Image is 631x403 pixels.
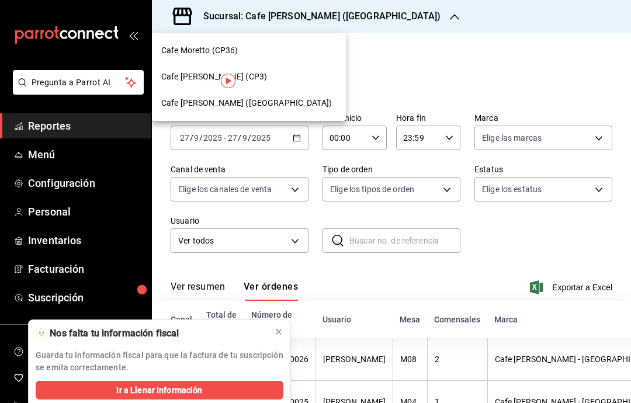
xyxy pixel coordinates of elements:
span: Cafe [PERSON_NAME] ([GEOGRAPHIC_DATA]) [161,97,332,109]
div: Cafe [PERSON_NAME] (CP3) [152,64,346,90]
span: Ir a Llenar Información [116,384,202,397]
div: Cafe [PERSON_NAME] ([GEOGRAPHIC_DATA]) [152,90,346,116]
div: Cafe Moretto (CP36) [152,37,346,64]
div: 🫥 Nos falta tu información fiscal [36,327,265,340]
p: Guarda tu información fiscal para que la factura de tu suscripción se emita correctamente. [36,349,283,374]
span: Cafe Moretto (CP36) [161,44,238,57]
img: Tooltip marker [221,74,235,88]
span: Cafe [PERSON_NAME] (CP3) [161,71,267,83]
